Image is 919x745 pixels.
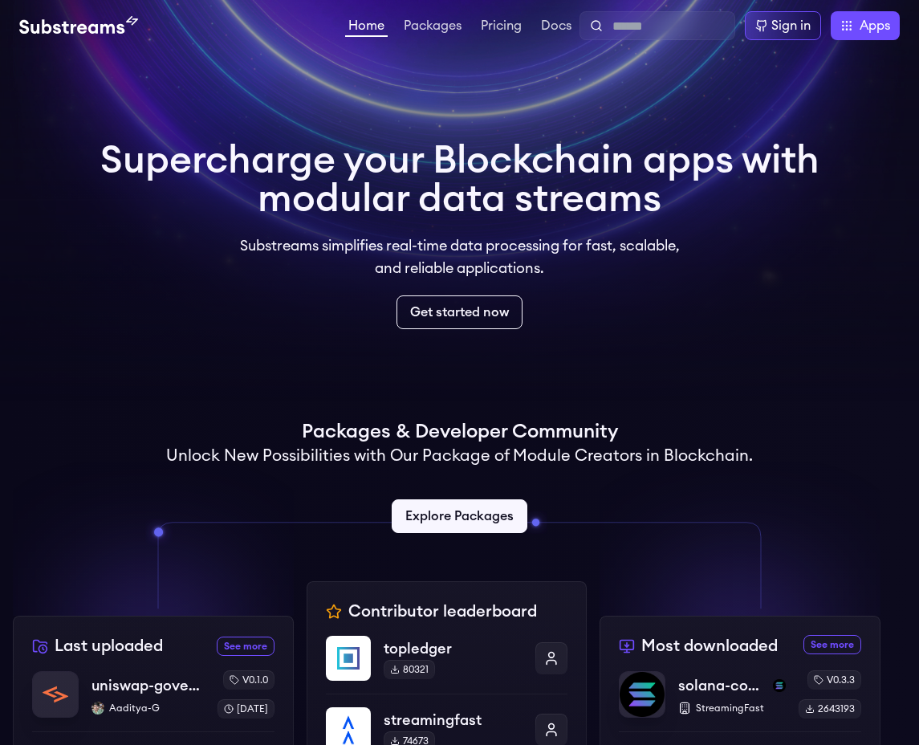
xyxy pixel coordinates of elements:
[478,19,525,35] a: Pricing
[91,702,104,714] img: Aaditya-G
[771,16,811,35] div: Sign in
[229,234,691,279] p: Substreams simplifies real-time data processing for fast, scalable, and reliable applications.
[392,499,527,533] a: Explore Packages
[166,445,753,467] h2: Unlock New Possibilities with Our Package of Module Creators in Blockchain.
[217,637,274,656] a: See more recently uploaded packages
[302,419,618,445] h1: Packages & Developer Community
[33,672,78,717] img: uniswap-governance
[326,636,371,681] img: topledger
[401,19,465,35] a: Packages
[326,636,568,694] a: topledgertopledger80321
[799,699,861,719] div: 2643193
[620,672,665,717] img: solana-common
[745,11,821,40] a: Sign in
[32,670,274,731] a: uniswap-governanceuniswap-governanceAaditya-GAaditya-Gv0.1.0[DATE]
[345,19,388,37] a: Home
[773,679,786,692] img: solana
[678,702,786,714] p: StreamingFast
[538,19,575,35] a: Docs
[396,295,523,329] a: Get started now
[803,635,861,654] a: See more most downloaded packages
[100,141,819,218] h1: Supercharge your Blockchain apps with modular data streams
[91,674,205,697] p: uniswap-governance
[384,660,435,679] div: 80321
[384,709,523,731] p: streamingfast
[384,637,523,660] p: topledger
[223,670,274,690] div: v0.1.0
[860,16,890,35] span: Apps
[807,670,861,690] div: v0.3.3
[678,674,767,697] p: solana-common
[619,670,861,731] a: solana-commonsolana-commonsolanaStreamingFastv0.3.32643193
[218,699,274,719] div: [DATE]
[19,16,138,35] img: Substream's logo
[91,702,205,714] p: Aaditya-G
